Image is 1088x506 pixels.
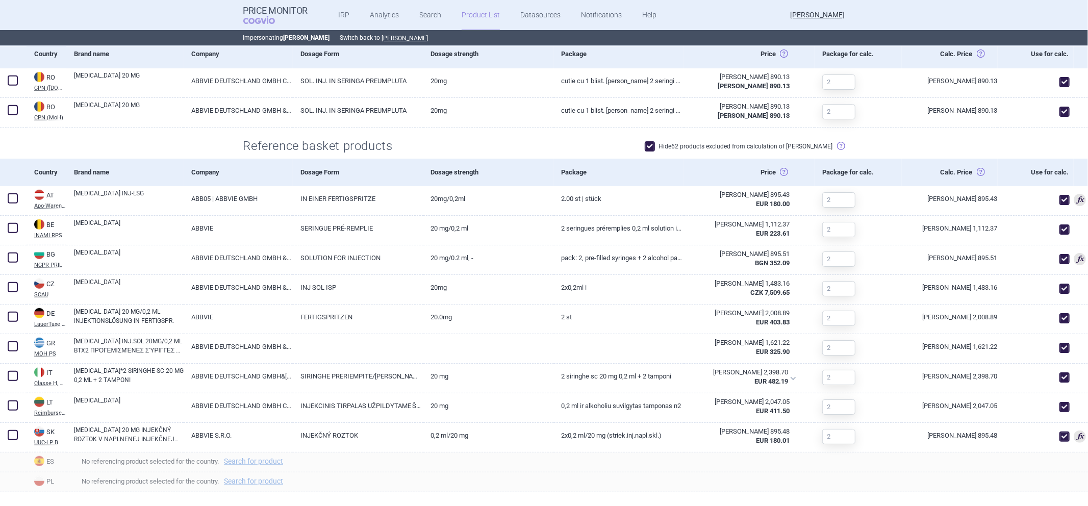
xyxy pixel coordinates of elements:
a: SOL. INJ. IN SERINGA PREUMPLUTA [293,68,423,93]
span: Used for calculation [1074,253,1086,265]
abbr: Ex-Factory without VAT from source [692,190,790,209]
div: Use for calc. [998,159,1074,186]
div: IT [34,367,66,378]
a: ABB05 | ABBVIE GMBH [184,186,292,211]
img: Romania [34,72,44,82]
a: Pack: 2, pre-filled syringes + 2 alcohol pads in a blister [554,245,685,270]
img: Czech Republic [34,279,44,289]
a: ITITClasse H, AIFA [27,366,66,386]
div: LT [34,397,66,408]
a: SKSKUUC-LP B [27,425,66,445]
a: ABBVIE [184,216,292,241]
strong: EUR 482.19 [754,377,788,385]
a: 2x0,2 ml/20 mg (striek.inj.napl.skl.) [554,423,685,448]
a: [MEDICAL_DATA] 20 MG INJEKČNÝ ROZTOK V NAPLNENEJ INJEKČNEJ STRIEKAČKE [74,425,184,444]
strong: [PERSON_NAME] 890.13 [718,112,790,119]
a: 2 seringues préremplies 0,2 mL solution injectable, 100 mg/mL [554,216,685,241]
a: IN EINER FERTIGSPRITZE [293,186,423,211]
div: Company [184,159,292,186]
div: [PERSON_NAME] 1,112.37 [692,220,790,229]
div: Dosage Form [293,40,423,68]
strong: [PERSON_NAME] 890.13 [718,82,790,90]
div: AT [34,190,66,201]
a: [PERSON_NAME] 2,398.70 [902,364,998,389]
input: 2 [822,192,855,208]
abbr: Ex-Factory without VAT from source [692,72,790,91]
strong: EUR 403.83 [756,318,790,326]
div: Price [684,40,815,68]
div: RO [34,102,66,113]
div: RO [34,72,66,83]
div: Package [554,159,685,186]
strong: [PERSON_NAME] [284,34,330,41]
input: 2 [822,281,855,296]
div: BG [34,249,66,260]
abbr: Ex-Factory without VAT from source [692,249,790,268]
a: [MEDICAL_DATA] [74,248,184,266]
abbr: Ex-Factory without VAT from source [692,309,790,327]
a: [PERSON_NAME] 1,483.16 [902,275,998,300]
img: Austria [34,190,44,200]
a: Search for product [224,477,283,485]
div: GR [34,338,66,349]
input: 2 [822,340,855,356]
a: 2X0,2ML I [554,275,685,300]
a: ABBVIE DEUTSCHLAND GMBH & CO KG, [GEOGRAPHIC_DATA], [GEOGRAPHIC_DATA] [184,334,292,359]
a: 2 St [554,305,685,330]
div: BE [34,219,66,231]
div: [PERSON_NAME] 1,483.16 [692,279,790,288]
abbr: UUC-LP B [34,440,66,445]
span: No referencing product selected for the country. [74,455,1088,467]
a: [MEDICAL_DATA] [74,218,184,237]
a: [PERSON_NAME] 1,621.22 [902,334,998,359]
strong: Price Monitor [243,6,308,16]
img: Lithuania [34,397,44,407]
a: ATATApo-Warenv.I [27,189,66,209]
div: Country [27,159,66,186]
input: 2 [822,399,855,415]
input: 2 [822,222,855,237]
abbr: Ex-Factory without VAT from source [692,220,790,238]
label: Hide 62 products excluded from calculation of [PERSON_NAME] [645,141,833,151]
div: [PERSON_NAME] 2,398.70EUR 482.19 [684,364,802,393]
abbr: Ex-Factory without VAT from source [692,397,790,416]
div: SK [34,426,66,438]
div: Package for calc. [815,159,902,186]
a: INJ SOL ISP [293,275,423,300]
a: 20 MG [423,364,554,389]
div: [PERSON_NAME] 2,398.70 [691,368,788,377]
img: Slovakia [34,426,44,437]
a: ABBVIE DEUTSCHLAND GMBH CO. KG [184,393,292,418]
a: 2.00 ST | Stück [554,186,685,211]
a: BEBEINAMI RPS [27,218,66,238]
span: Used for calculation [1074,194,1086,206]
abbr: NCPR PRIL [34,262,66,268]
a: 20mg [423,68,554,93]
img: Spain [34,456,44,466]
a: SOL. INJ. IN SERINGA PREUMPLUTA [293,98,423,123]
a: [MEDICAL_DATA] 20 MG [74,100,184,119]
a: ABBVIE DEUTSCHLAND GMBH&[DOMAIN_NAME] [184,364,292,389]
a: 20 mg [423,393,554,418]
img: Germany [34,308,44,318]
abbr: Reimbursed list [34,410,66,416]
input: 2 [822,251,855,267]
a: ABBVIE DEUTSCHLAND GMBH & CO. KG [184,98,292,123]
a: 20MG/0,2ML [423,186,554,211]
a: 20 mg/0.2 ml, - [423,245,554,270]
div: Use for calc. [998,40,1074,68]
div: Company [184,40,292,68]
a: [MEDICAL_DATA] INJ-LSG [74,189,184,207]
div: Dosage strength [423,40,554,68]
div: [PERSON_NAME] 895.48 [692,427,790,436]
a: Cutie cu 1 blist. [PERSON_NAME] 2 seringi preumplute (0,2 ml solutie sterila) si doua tampoane cu... [554,98,685,123]
a: 20.0mg [423,305,554,330]
span: No referencing product selected for the country. [74,475,1088,487]
div: [PERSON_NAME] 1,621.22 [692,338,790,347]
strong: CZK 7,509.65 [750,289,790,296]
strong: EUR 180.01 [756,437,790,444]
input: 2 [822,74,855,90]
a: 2 siringhe SC 20 mg 0,2 ml + 2 tamponi [554,364,685,389]
abbr: Apo-Warenv.I [34,203,66,209]
div: Country [27,40,66,68]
